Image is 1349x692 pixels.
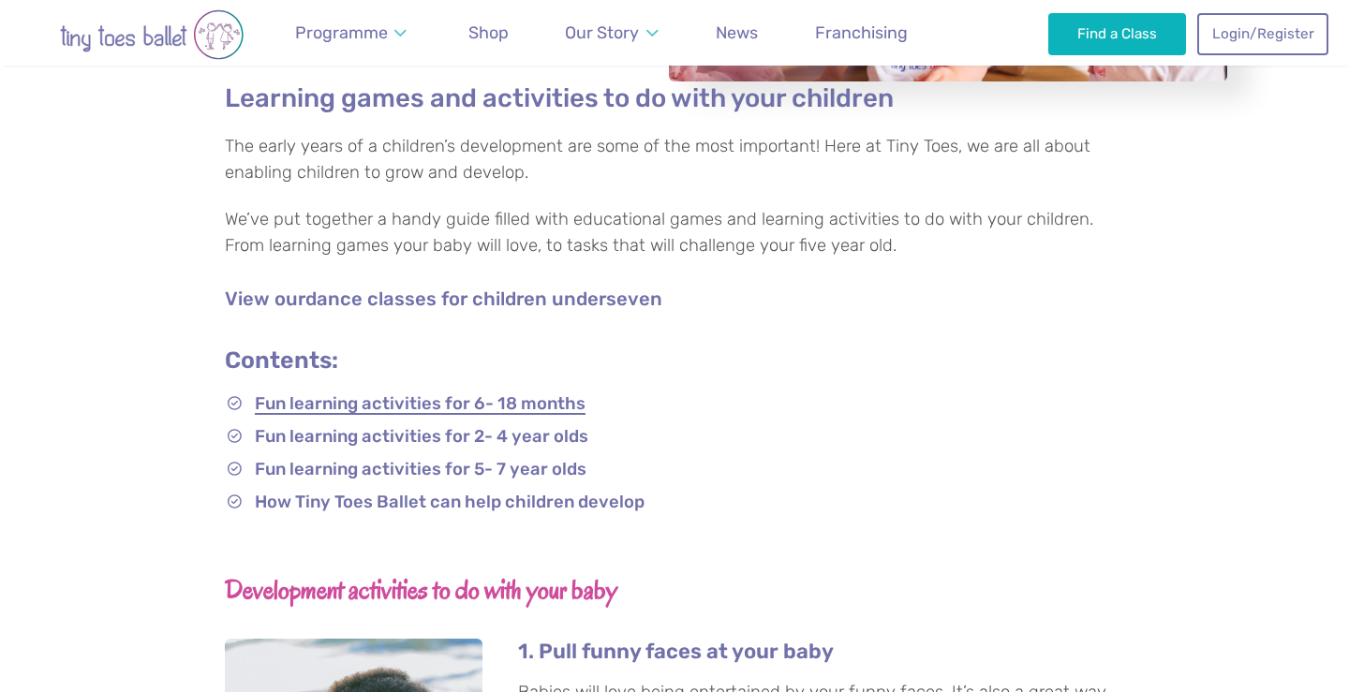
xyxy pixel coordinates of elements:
h6: View our [225,287,1124,311]
strong: 1. Pull funny faces at your baby [518,639,834,664]
a: Fun learning activities for 2- 4 year olds [255,428,588,447]
span: Programme [295,22,388,42]
p: We’ve put together a handy guide filled with educational games and learning activities to do with... [225,207,1124,258]
a: Login/Register [1197,13,1328,54]
span: Franchising [815,22,908,42]
strong: Development activities to do with your baby [225,572,617,608]
a: Fun learning activities for 6- 18 months [255,395,586,414]
a: Fun learning activities for 5- 7 year olds [255,461,586,479]
a: Programme [287,12,416,54]
a: Find a Class [1048,13,1186,54]
span: News [716,22,758,42]
a: How Tiny Toes Ballet can help children develop [255,493,645,512]
a: Shop [460,12,517,54]
strong: Contents: [225,346,338,374]
span: Shop [468,22,509,42]
h2: Learning games and activities to do with your children [225,82,1124,114]
a: News [707,12,766,54]
p: The early years of a children’s development are some of the most important! Here at Tiny Toes, we... [225,134,1124,185]
a: Franchising [807,12,916,54]
a: seven [606,289,662,310]
a: Our Story [556,12,667,54]
span: Our Story [565,22,639,42]
img: tiny toes ballet [21,9,283,60]
a: dance classes for children under [305,289,606,310]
